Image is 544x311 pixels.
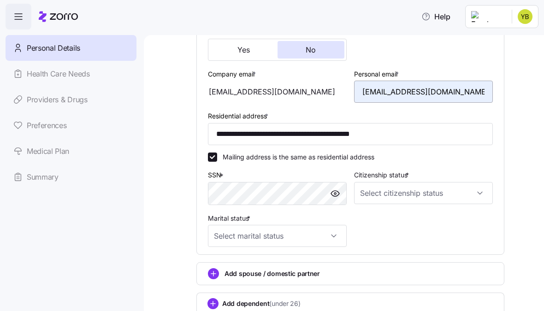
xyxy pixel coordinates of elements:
label: Marital status [208,213,252,223]
span: Personal Details [27,42,80,54]
input: Select citizenship status [354,182,493,204]
label: Residential address [208,111,270,121]
span: No [306,46,316,53]
span: Help [421,11,450,22]
img: Employer logo [471,11,504,22]
button: Help [414,7,458,26]
svg: add icon [207,298,219,309]
input: Select marital status [208,225,347,247]
label: Company email [208,69,258,79]
svg: add icon [208,268,219,279]
span: (under 26) [269,299,300,308]
span: Yes [237,46,250,53]
label: Personal email [354,69,401,79]
span: Add spouse / domestic partner [225,269,320,278]
span: Add dependent [222,299,301,308]
img: 5b0d7ca538dccfb292f61eb491da9057 [518,9,532,24]
label: Mailing address is the same as residential address [217,153,374,162]
a: Personal Details [6,35,136,61]
label: SSN [208,170,225,180]
input: Email [354,81,493,103]
label: Citizenship status [354,170,411,180]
